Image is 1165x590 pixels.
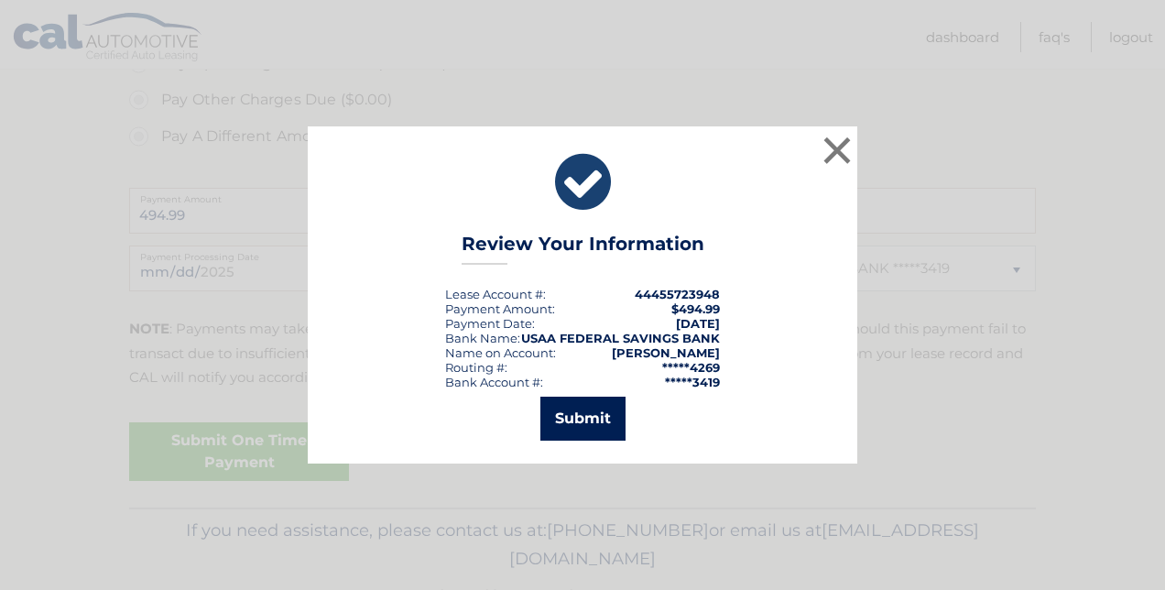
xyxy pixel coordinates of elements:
div: Routing #: [445,360,507,375]
strong: USAA FEDERAL SAVINGS BANK [521,331,720,345]
button: Submit [540,397,626,441]
strong: [PERSON_NAME] [612,345,720,360]
div: Name on Account: [445,345,556,360]
h3: Review Your Information [462,233,704,265]
span: $494.99 [671,301,720,316]
strong: 44455723948 [635,287,720,301]
div: Payment Amount: [445,301,555,316]
span: [DATE] [676,316,720,331]
div: Bank Account #: [445,375,543,389]
div: Lease Account #: [445,287,546,301]
div: : [445,316,535,331]
button: × [819,132,855,169]
span: Payment Date [445,316,532,331]
div: Bank Name: [445,331,520,345]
